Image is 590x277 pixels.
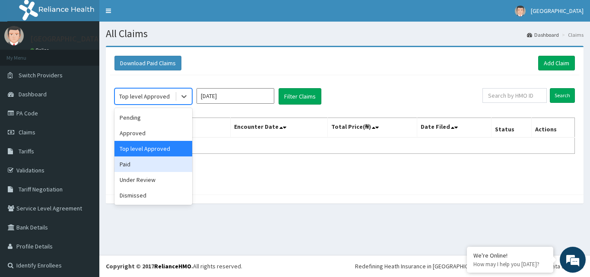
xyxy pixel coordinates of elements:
a: Dashboard [527,31,559,38]
span: Tariffs [19,147,34,155]
a: RelianceHMO [154,262,191,270]
th: Encounter Date [231,118,327,138]
div: We're Online! [473,252,547,259]
a: Add Claim [538,56,575,70]
div: Chat with us now [45,48,145,60]
p: [GEOGRAPHIC_DATA] [30,35,102,43]
input: Search by HMO ID [482,88,547,103]
div: Redefining Heath Insurance in [GEOGRAPHIC_DATA] using Telemedicine and Data Science! [355,262,584,271]
button: Filter Claims [279,88,321,105]
span: Dashboard [19,90,47,98]
span: Switch Providers [19,71,63,79]
span: Claims [19,128,35,136]
li: Claims [560,31,584,38]
div: Paid [114,156,192,172]
img: d_794563401_company_1708531726252_794563401 [16,43,35,65]
a: Online [30,47,51,53]
div: Top level Approved [119,92,170,101]
th: Date Filed [417,118,492,138]
th: Actions [531,118,574,138]
button: Download Paid Claims [114,56,181,70]
img: User Image [4,26,24,45]
span: [GEOGRAPHIC_DATA] [531,7,584,15]
h1: All Claims [106,28,584,39]
input: Select Month and Year [197,88,274,104]
div: Approved [114,125,192,141]
input: Search [550,88,575,103]
span: Tariff Negotiation [19,185,63,193]
th: Total Price(₦) [327,118,417,138]
div: Under Review [114,172,192,188]
th: Status [492,118,532,138]
img: User Image [515,6,526,16]
div: Dismissed [114,188,192,203]
strong: Copyright © 2017 . [106,262,193,270]
div: Top level Approved [114,141,192,156]
span: We're online! [50,83,119,171]
div: Minimize live chat window [142,4,162,25]
textarea: Type your message and hit 'Enter' [4,185,165,215]
div: Pending [114,110,192,125]
p: How may I help you today? [473,261,547,268]
footer: All rights reserved. [99,255,590,277]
